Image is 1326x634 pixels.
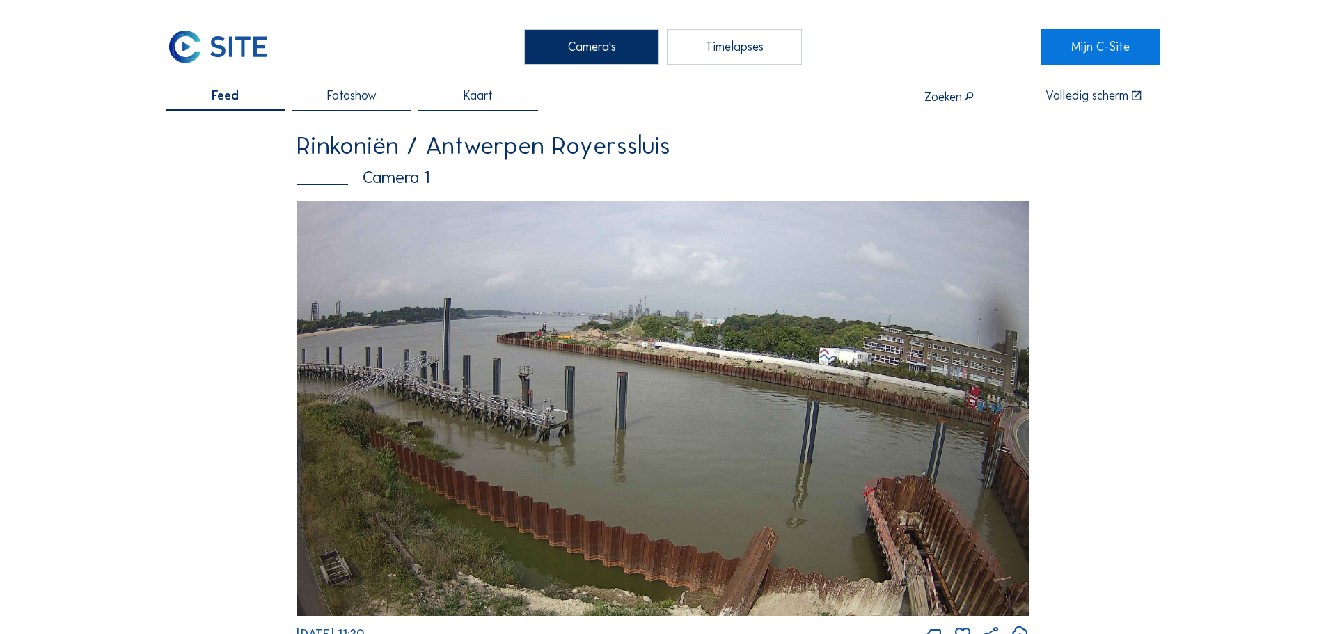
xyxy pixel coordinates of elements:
div: Camera 1 [297,169,1029,187]
span: Kaart [464,90,493,102]
img: Image [297,201,1029,616]
div: Volledig scherm [1045,90,1128,103]
span: Feed [212,90,239,102]
img: C-SITE Logo [166,29,270,64]
div: Timelapses [667,29,802,64]
a: C-SITE Logo [166,29,285,64]
a: Mijn C-Site [1041,29,1160,64]
span: Fotoshow [327,90,377,102]
div: Rinkoniën / Antwerpen Royerssluis [297,133,1029,158]
div: Camera's [524,29,659,64]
